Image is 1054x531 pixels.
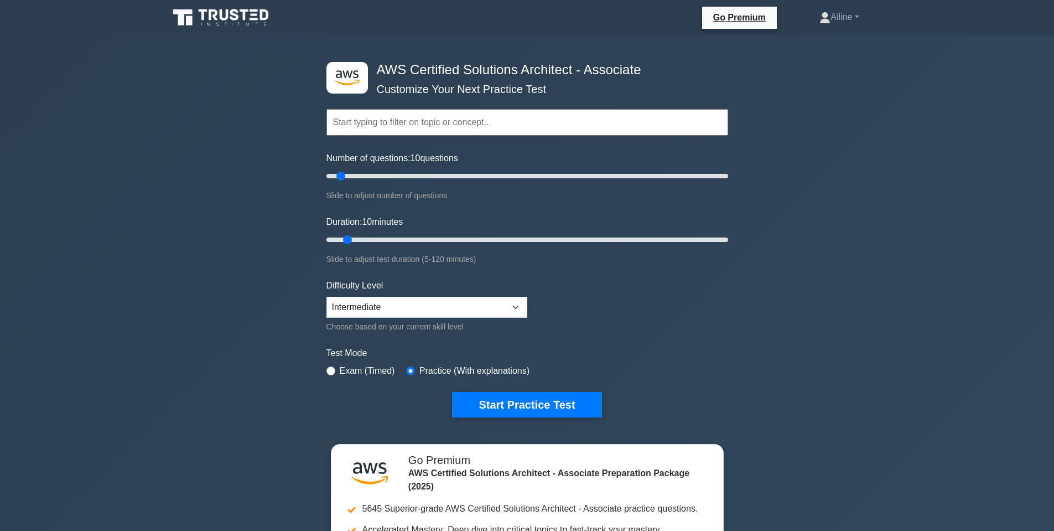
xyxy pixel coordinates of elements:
div: Choose based on your current skill level [326,320,527,333]
label: Duration: minutes [326,215,403,229]
label: Practice (With explanations) [419,364,529,378]
div: Slide to adjust test duration (5-120 minutes) [326,252,728,266]
label: Number of questions: questions [326,152,458,165]
label: Test Mode [326,347,728,360]
a: Ailine [793,6,885,28]
span: 10 [362,217,372,226]
label: Exam (Timed) [340,364,395,378]
a: Go Premium [707,11,772,24]
span: 10 [411,153,420,163]
button: Start Practice Test [452,392,601,417]
input: Start typing to filter on topic or concept... [326,109,728,136]
label: Difficulty Level [326,279,383,292]
h4: AWS Certified Solutions Architect - Associate [372,62,674,78]
div: Slide to adjust number of questions [326,189,728,202]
